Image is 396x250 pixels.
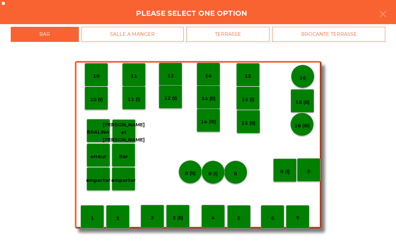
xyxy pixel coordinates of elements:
[87,128,109,136] p: BRALINA
[280,168,290,176] p: 9 (I)
[295,99,309,106] p: 16 (II)
[131,72,137,80] p: 11
[116,214,119,222] p: 2
[201,95,215,103] p: 14 (II)
[205,72,212,80] p: 14
[208,170,218,178] p: 8 (I)
[186,27,270,42] div: TERRASSE
[294,122,310,130] p: 16 (III)
[151,214,154,222] p: 3
[103,121,145,144] p: [PERSON_NAME] et [PERSON_NAME]
[242,96,254,104] p: 15 (I)
[91,214,94,222] p: 1
[86,177,110,184] p: emporter
[185,170,196,177] p: 8 (II)
[307,168,310,175] p: 9
[11,27,79,42] div: BAR
[128,96,140,103] p: 11 (I)
[111,177,136,184] p: emporter
[136,8,247,18] h4: Please select one option
[245,72,251,80] p: 15
[296,214,299,222] p: 7
[172,214,183,222] p: 3 (II)
[90,153,106,161] p: erreur
[241,119,255,127] p: 15 (II)
[201,118,216,126] p: 14 (III)
[119,153,128,161] p: Bar
[237,214,241,222] p: 5
[272,27,385,42] div: BROCANTE TERRASSE
[299,74,306,82] p: 16
[167,72,174,80] p: 12
[271,214,274,222] p: 6
[164,95,177,102] p: 12 (I)
[82,27,184,42] div: SALLE A MANGER
[93,72,100,80] p: 10
[90,96,103,104] p: 10 (I)
[234,170,237,178] p: 8
[211,214,215,222] p: 4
